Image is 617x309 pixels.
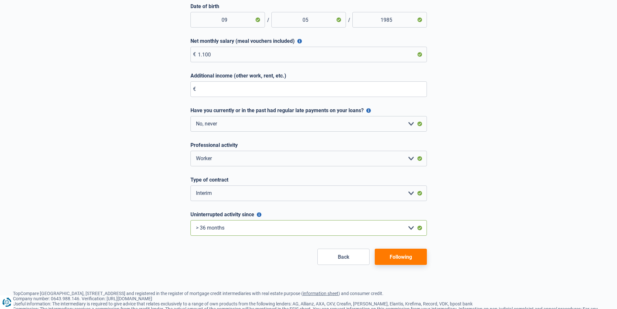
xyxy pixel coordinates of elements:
[257,212,261,217] button: Uninterrupted activity since
[366,108,371,113] button: Have you currently or in the past had regular late payments on your loans?
[190,211,254,218] font: Uninterrupted activity since
[190,38,295,44] font: Net monthly salary (meal vouchers included)
[190,12,265,28] input: Day (DD)
[375,249,427,265] button: Following
[303,291,338,296] a: information sheet
[338,254,349,260] font: Back
[390,254,412,260] font: Following
[190,107,364,113] font: Have you currently or in the past had regular late payments on your loans?
[190,177,228,183] font: Type of contract
[271,12,346,28] input: Month (MM)
[297,39,302,43] button: Net monthly salary (meal vouchers included)
[352,12,427,28] input: Year (YYYY)
[190,3,219,9] font: Date of birth
[193,51,196,57] font: €
[267,17,269,23] font: /
[13,291,303,296] font: TopCompare [GEOGRAPHIC_DATA], [STREET_ADDRESS] and registered in the register of mortgage credit ...
[338,291,383,296] font: ) and consumer credit.
[190,73,286,79] font: Additional income (other work, rent, etc.)
[348,17,350,23] font: /
[13,301,473,306] font: Useful information: The intermediary is required to give advice that relates exclusively to a ran...
[190,142,238,148] font: Professional activity
[317,249,370,265] button: Back
[13,296,152,301] font: Company number: 0643.988.146. Verification: [URL][DOMAIN_NAME]
[193,86,196,92] font: €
